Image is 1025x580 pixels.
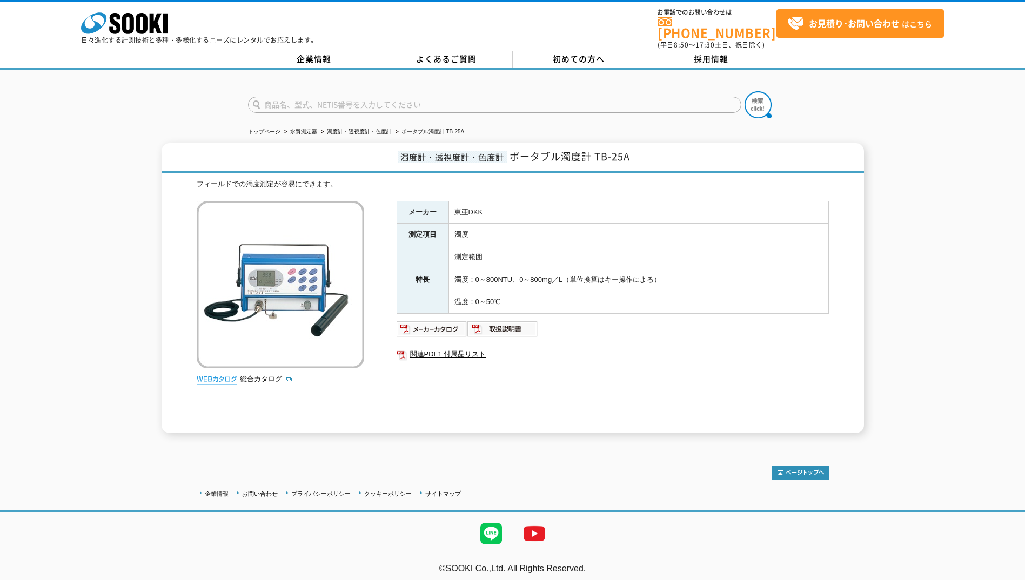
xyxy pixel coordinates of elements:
[242,490,278,497] a: お問い合わせ
[809,17,900,30] strong: お見積り･お問い合わせ
[470,512,513,555] img: LINE
[448,201,828,224] td: 東亜DKK
[81,37,318,43] p: 日々進化する計測技術と多種・多様化するニーズにレンタルでお応えします。
[448,224,828,246] td: 濁度
[397,327,467,335] a: メーカーカタログ
[364,490,412,497] a: クッキーポリシー
[248,51,380,68] a: 企業情報
[695,40,715,50] span: 17:30
[513,51,645,68] a: 初めての方へ
[553,53,605,65] span: 初めての方へ
[745,91,772,118] img: btn_search.png
[380,51,513,68] a: よくあるご質問
[205,490,229,497] a: 企業情報
[776,9,944,38] a: お見積り･お問い合わせはこちら
[397,246,448,314] th: 特長
[248,97,741,113] input: 商品名、型式、NETIS番号を入力してください
[397,201,448,224] th: メーカー
[658,9,776,16] span: お電話でのお問い合わせは
[197,201,364,368] img: ポータブル濁度計 TB-25A
[425,490,461,497] a: サイトマップ
[658,40,765,50] span: (平日 ～ 土日、祝日除く)
[448,246,828,314] td: 測定範囲 濁度：0～800NTU、0～800mg／L（単位換算はキー操作による） 温度：0～50℃
[397,320,467,338] img: メーカーカタログ
[510,149,630,164] span: ポータブル濁度計 TB-25A
[467,327,538,335] a: 取扱説明書
[398,151,507,163] span: 濁度計・透視度計・色度計
[291,490,351,497] a: プライバシーポリシー
[393,126,465,138] li: ポータブル濁度計 TB-25A
[674,40,689,50] span: 8:50
[197,179,829,190] div: フィールドでの濁度測定が容易にできます。
[397,224,448,246] th: 測定項目
[327,129,392,134] a: 濁度計・透視度計・色度計
[197,374,237,385] img: webカタログ
[248,129,280,134] a: トップページ
[467,320,538,338] img: 取扱説明書
[397,347,829,361] a: 関連PDF1 付属品リスト
[240,375,293,383] a: 総合カタログ
[290,129,317,134] a: 水質測定器
[645,51,778,68] a: 採用情報
[658,17,776,39] a: [PHONE_NUMBER]
[513,512,556,555] img: YouTube
[772,466,829,480] img: トップページへ
[787,16,932,32] span: はこちら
